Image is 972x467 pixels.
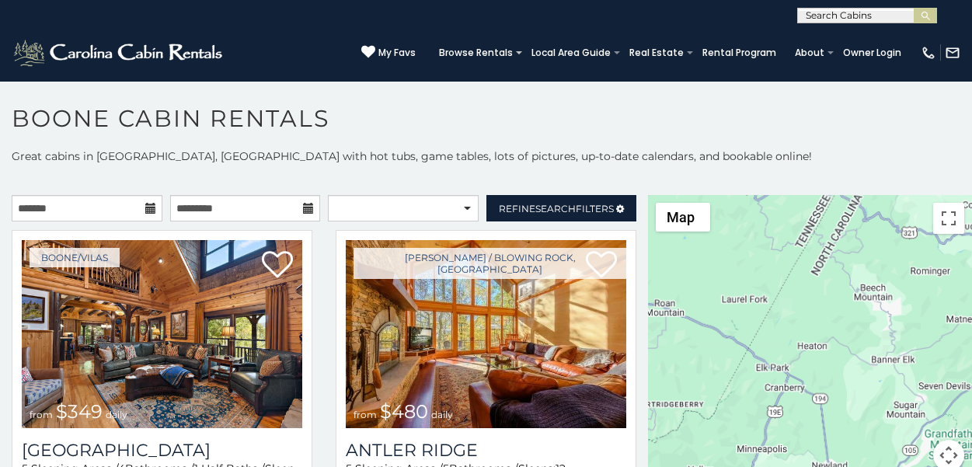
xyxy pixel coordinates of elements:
[106,409,127,420] span: daily
[346,240,626,428] img: 1714397585_thumbnail.jpeg
[22,440,302,461] a: [GEOGRAPHIC_DATA]
[535,203,576,214] span: Search
[695,42,784,64] a: Rental Program
[30,248,120,267] a: Boone/Vilas
[431,42,521,64] a: Browse Rentals
[346,240,626,428] a: from $480 daily
[30,409,53,420] span: from
[22,240,302,428] img: 1759438208_thumbnail.jpeg
[56,400,103,423] span: $349
[524,42,618,64] a: Local Area Guide
[22,440,302,461] h3: Diamond Creek Lodge
[486,195,637,221] a: RefineSearchFilters
[431,409,453,420] span: daily
[667,209,695,225] span: Map
[378,46,416,60] span: My Favs
[262,249,293,282] a: Add to favorites
[787,42,832,64] a: About
[354,248,626,279] a: [PERSON_NAME] / Blowing Rock, [GEOGRAPHIC_DATA]
[380,400,428,423] span: $480
[656,203,710,232] button: Change map style
[346,440,626,461] a: Antler Ridge
[354,409,377,420] span: from
[499,203,614,214] span: Refine Filters
[622,42,692,64] a: Real Estate
[12,37,227,68] img: White-1-2.png
[945,45,960,61] img: mail-regular-white.png
[933,203,964,234] button: Toggle fullscreen view
[361,45,416,61] a: My Favs
[921,45,936,61] img: phone-regular-white.png
[22,240,302,428] a: from $349 daily
[835,42,909,64] a: Owner Login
